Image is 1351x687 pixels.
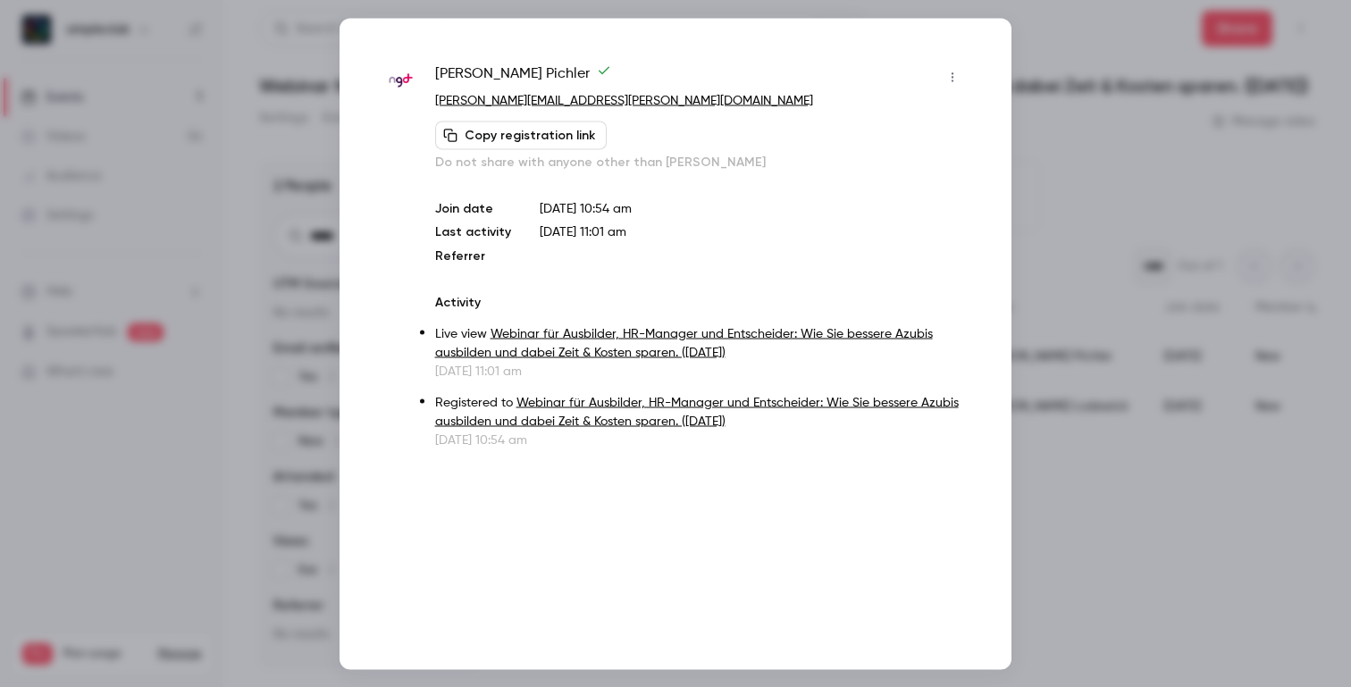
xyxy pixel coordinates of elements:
[435,293,967,311] p: Activity
[384,64,417,97] img: bbw-nms.de
[435,94,813,106] a: [PERSON_NAME][EMAIL_ADDRESS][PERSON_NAME][DOMAIN_NAME]
[540,225,626,238] span: [DATE] 11:01 am
[435,199,511,217] p: Join date
[435,121,607,149] button: Copy registration link
[435,393,967,431] p: Registered to
[435,63,611,91] span: [PERSON_NAME] Pichler
[435,153,967,171] p: Do not share with anyone other than [PERSON_NAME]
[435,222,511,241] p: Last activity
[540,199,967,217] p: [DATE] 10:54 am
[435,362,967,380] p: [DATE] 11:01 am
[435,247,511,264] p: Referrer
[435,327,933,358] a: Webinar für Ausbilder, HR-Manager und Entscheider: Wie Sie bessere Azubis ausbilden und dabei Zei...
[435,396,959,427] a: Webinar für Ausbilder, HR-Manager und Entscheider: Wie Sie bessere Azubis ausbilden und dabei Zei...
[435,324,967,362] p: Live view
[435,431,967,448] p: [DATE] 10:54 am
